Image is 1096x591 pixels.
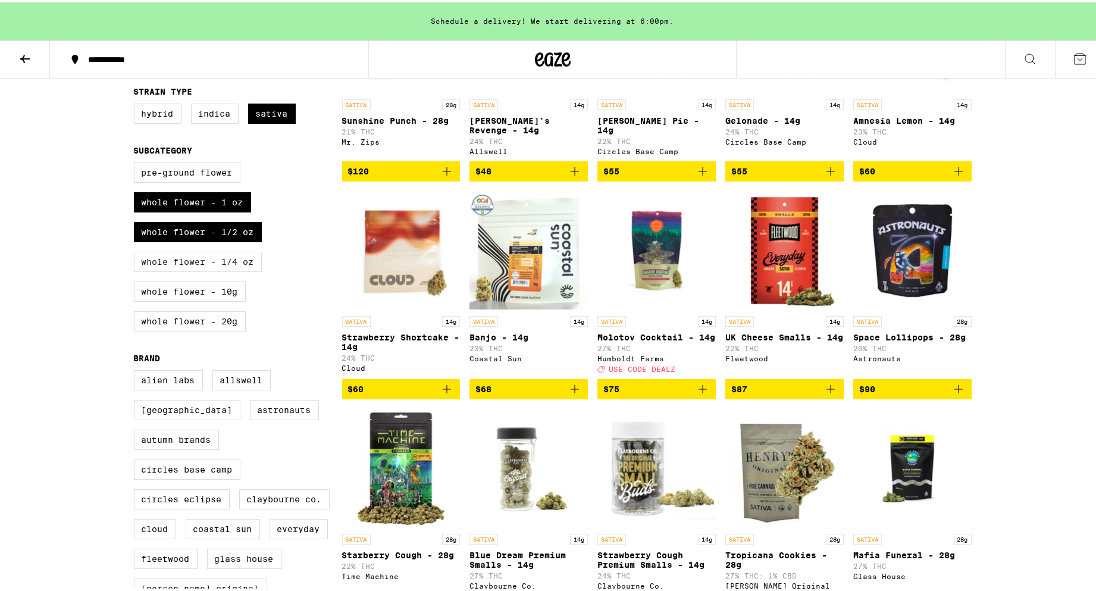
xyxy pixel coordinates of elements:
[475,382,491,392] span: $68
[342,548,461,558] p: Starberry Cough - 28g
[475,164,491,174] span: $48
[469,97,498,108] p: SATIVA
[859,164,875,174] span: $60
[342,352,461,359] p: 24% THC
[469,114,588,133] p: [PERSON_NAME]'s Revenge - 14g
[603,382,619,392] span: $75
[597,406,716,526] img: Claybourne Co. - Strawberry Cough Premium Smalls - 14g
[826,531,844,542] p: 28g
[597,189,716,377] a: Open page for Molotov Cocktail - 14g from Humboldt Farms
[826,314,844,324] p: 14g
[698,97,716,108] p: 14g
[731,382,747,392] span: $87
[698,314,716,324] p: 14g
[469,189,588,308] img: Coastal Sun - Banjo - 14g
[725,377,844,397] button: Add to bag
[597,189,716,308] img: Humboldt Farms - Molotov Cocktail - 14g
[954,97,972,108] p: 14g
[469,314,498,324] p: SATIVA
[853,342,972,350] p: 26% THC
[570,531,588,542] p: 14g
[270,517,328,537] label: Everyday
[342,159,461,179] button: Add to bag
[597,342,716,350] p: 27% THC
[853,97,882,108] p: SATIVA
[442,531,460,542] p: 28g
[134,249,262,270] label: Whole Flower - 1/4 oz
[250,398,319,418] label: Astronauts
[348,382,364,392] span: $60
[191,101,239,121] label: Indica
[134,368,203,388] label: Alien Labs
[725,136,844,143] div: Circles Base Camp
[248,101,296,121] label: Sativa
[826,97,844,108] p: 14g
[342,330,461,349] p: Strawberry Shortcake - 14g
[597,314,626,324] p: SATIVA
[442,97,460,108] p: 28g
[725,330,844,340] p: UK Cheese Smalls - 14g
[725,126,844,133] p: 24% THC
[597,159,716,179] button: Add to bag
[853,531,882,542] p: SATIVA
[570,97,588,108] p: 14g
[342,114,461,123] p: Sunshine Punch - 28g
[239,487,330,507] label: Claybourne Co.
[609,363,675,371] span: USE CODE DEALZ
[725,548,844,567] p: Tropicana Cookies - 28g
[469,135,588,143] p: 24% THC
[954,314,972,324] p: 28g
[134,220,262,240] label: Whole Flower - 1/2 oz
[134,351,161,361] legend: Brand
[725,97,754,108] p: SATIVA
[725,580,844,587] div: [PERSON_NAME] Original
[134,517,176,537] label: Cloud
[134,309,246,329] label: Whole Flower - 20g
[342,406,461,526] img: Time Machine - Starberry Cough - 28g
[853,406,972,526] img: Glass House - Mafia Funeral - 28g
[853,114,972,123] p: Amnesia Lemon - 14g
[725,159,844,179] button: Add to bag
[853,548,972,558] p: Mafia Funeral - 28g
[725,314,754,324] p: SATIVA
[342,570,461,578] div: Time Machine
[342,560,461,568] p: 22% THC
[597,330,716,340] p: Molotov Cocktail - 14g
[469,352,588,360] div: Coastal Sun
[469,548,588,567] p: Blue Dream Premium Smalls - 14g
[342,314,371,324] p: SATIVA
[725,352,844,360] div: Fleetwood
[134,546,198,567] label: Fleetwood
[725,531,754,542] p: SATIVA
[725,406,844,526] img: Henry's Original - Tropicana Cookies - 28g
[469,531,498,542] p: SATIVA
[597,352,716,360] div: Humboldt Farms
[853,352,972,360] div: Astronauts
[597,135,716,143] p: 22% THC
[853,570,972,578] div: Glass House
[469,159,588,179] button: Add to bag
[186,517,260,537] label: Coastal Sun
[853,126,972,133] p: 23% THC
[134,398,240,418] label: [GEOGRAPHIC_DATA]
[134,101,181,121] label: Hybrid
[7,8,86,18] span: Hi. Need any help?
[342,531,371,542] p: SATIVA
[954,531,972,542] p: 28g
[342,189,461,308] img: Cloud - Strawberry Shortcake - 14g
[853,560,972,568] p: 27% THC
[469,377,588,397] button: Add to bag
[134,160,240,180] label: Pre-ground Flower
[725,342,844,350] p: 22% THC
[853,377,972,397] button: Add to bag
[134,279,246,299] label: Whole Flower - 10g
[134,427,219,448] label: Autumn Brands
[342,126,461,133] p: 21% THC
[469,406,588,526] img: Claybourne Co. - Blue Dream Premium Smalls - 14g
[469,580,588,587] div: Claybourne Co.
[597,570,716,577] p: 24% THC
[207,546,281,567] label: Glass House
[134,190,251,210] label: Whole Flower - 1 oz
[853,159,972,179] button: Add to bag
[597,548,716,567] p: Strawberry Cough Premium Smalls - 14g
